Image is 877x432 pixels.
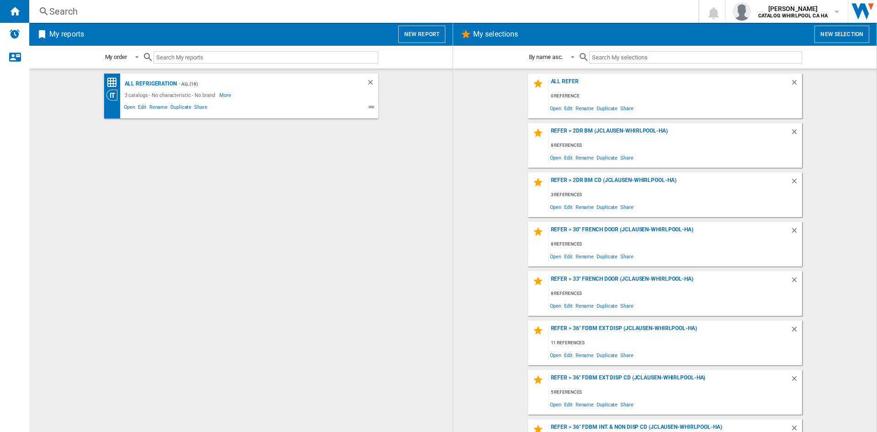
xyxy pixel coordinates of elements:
span: Rename [574,250,595,262]
img: profile.jpg [733,2,751,21]
div: 8 references [549,239,802,250]
span: Open [549,151,563,164]
span: Edit [563,201,574,213]
span: Share [619,201,635,213]
div: Delete [790,226,802,239]
div: My order [105,53,127,60]
span: Open [549,299,563,312]
span: Rename [574,349,595,361]
span: Open [122,103,137,114]
span: Edit [563,151,574,164]
span: Duplicate [595,151,619,164]
span: Duplicate [595,201,619,213]
span: Share [619,299,635,312]
span: Edit [137,103,148,114]
div: Category View [106,90,122,101]
span: Rename [574,398,595,411]
div: All Refrigeration [122,78,177,90]
span: Duplicate [595,398,619,411]
div: 0 reference [549,91,802,102]
span: Rename [148,103,169,114]
div: - ALL (16) [177,78,348,90]
div: Refer > 36" FDBM EXT DISP CD (jclausen-whirlpool-ha) [549,374,790,387]
div: 8 references [549,288,802,299]
span: Edit [563,250,574,262]
span: Open [549,250,563,262]
span: Open [549,201,563,213]
div: Delete [790,325,802,337]
span: Open [549,349,563,361]
div: Refer > 2DR BM CD (jclausen-whirlpool-ha) [549,177,790,189]
span: Duplicate [595,349,619,361]
span: Share [619,349,635,361]
span: Edit [563,102,574,114]
div: 11 references [549,337,802,349]
span: [PERSON_NAME] [758,4,828,13]
button: New selection [814,26,869,43]
div: Refer > 2DR BM (jclausen-whirlpool-ha) [549,128,790,140]
input: Search My reports [153,51,378,64]
div: By name asc. [529,53,563,60]
h2: My reports [48,26,86,43]
span: Open [549,398,563,411]
span: Open [549,102,563,114]
div: Delete [790,374,802,387]
div: 3 catalogs - No characteristic - No brand [122,90,220,101]
span: Duplicate [169,103,193,114]
input: Search My selections [589,51,802,64]
span: Duplicate [595,102,619,114]
span: Rename [574,201,595,213]
span: Share [619,151,635,164]
div: Delete [790,177,802,189]
span: Edit [563,398,574,411]
span: Share [619,398,635,411]
span: Share [619,102,635,114]
span: Edit [563,349,574,361]
span: Share [619,250,635,262]
div: 5 references [549,387,802,398]
span: More [219,90,232,101]
div: Search [49,5,675,18]
div: Delete [790,276,802,288]
img: alerts-logo.svg [9,28,20,39]
div: Refer > 33" French Door (jclausen-whirlpool-ha) [549,276,790,288]
h2: My selections [471,26,520,43]
div: Delete [366,78,378,90]
div: Delete [790,78,802,91]
div: Refer > 30" French Door (jclausen-whirlpool-ha) [549,226,790,239]
span: Duplicate [595,299,619,312]
div: Price Matrix [106,77,122,88]
span: Rename [574,102,595,114]
span: Rename [574,299,595,312]
span: Share [193,103,209,114]
div: Delete [790,128,802,140]
button: New report [398,26,445,43]
div: ALL REFER [549,78,790,91]
b: CATALOG WHIRLPOOL CA HA [758,13,828,19]
div: 3 references [549,189,802,201]
div: 8 references [549,140,802,151]
span: Rename [574,151,595,164]
span: Duplicate [595,250,619,262]
div: Refer > 36" FDBM EXT DISP (jclausen-whirlpool-ha) [549,325,790,337]
span: Edit [563,299,574,312]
